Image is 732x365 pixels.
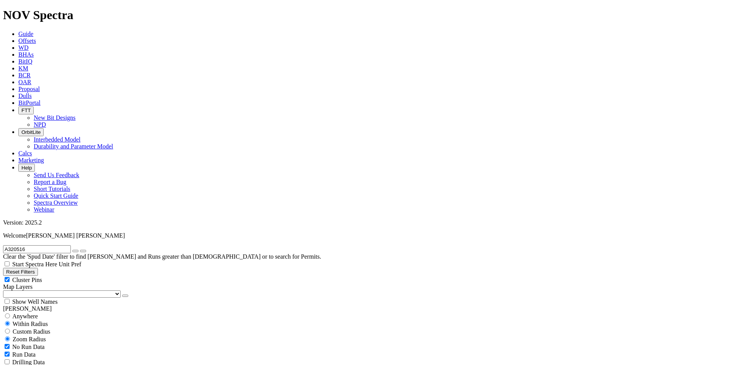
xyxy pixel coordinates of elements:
span: Clear the 'Spud Date' filter to find [PERSON_NAME] and Runs greater than [DEMOGRAPHIC_DATA] or to... [3,253,321,260]
a: KM [18,65,28,72]
a: Short Tutorials [34,186,70,192]
a: Marketing [18,157,44,163]
a: BitPortal [18,99,41,106]
a: Report a Bug [34,179,66,185]
span: [PERSON_NAME] [PERSON_NAME] [26,232,125,239]
a: New Bit Designs [34,114,75,121]
span: OrbitLite [21,129,41,135]
span: Within Radius [13,321,48,327]
a: Spectra Overview [34,199,78,206]
a: WD [18,44,29,51]
span: Anywhere [12,313,38,319]
a: Proposal [18,86,40,92]
div: [PERSON_NAME] [3,305,729,312]
button: Reset Filters [3,268,38,276]
a: OAR [18,79,31,85]
span: Custom Radius [13,328,50,335]
p: Welcome [3,232,729,239]
a: NPD [34,121,46,128]
span: Run Data [12,351,36,358]
input: Search [3,245,71,253]
button: OrbitLite [18,128,44,136]
button: Help [18,164,35,172]
a: BHAs [18,51,34,58]
span: Start Spectra Here [12,261,57,267]
a: Interbedded Model [34,136,80,143]
button: FTT [18,106,34,114]
span: No Run Data [12,344,44,350]
span: Map Layers [3,284,33,290]
a: Send Us Feedback [34,172,79,178]
span: FTT [21,108,31,113]
span: Zoom Radius [13,336,46,342]
span: Cluster Pins [12,277,42,283]
span: Help [21,165,32,171]
div: Version: 2025.2 [3,219,729,226]
a: Offsets [18,37,36,44]
input: Start Spectra Here [5,261,10,266]
a: Dulls [18,93,32,99]
h1: NOV Spectra [3,8,729,22]
span: Show Well Names [12,298,57,305]
a: Durability and Parameter Model [34,143,113,150]
a: Webinar [34,206,54,213]
a: Calcs [18,150,32,156]
a: BitIQ [18,58,32,65]
a: Guide [18,31,33,37]
span: Unit Pref [59,261,81,267]
a: Quick Start Guide [34,192,78,199]
a: BCR [18,72,31,78]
